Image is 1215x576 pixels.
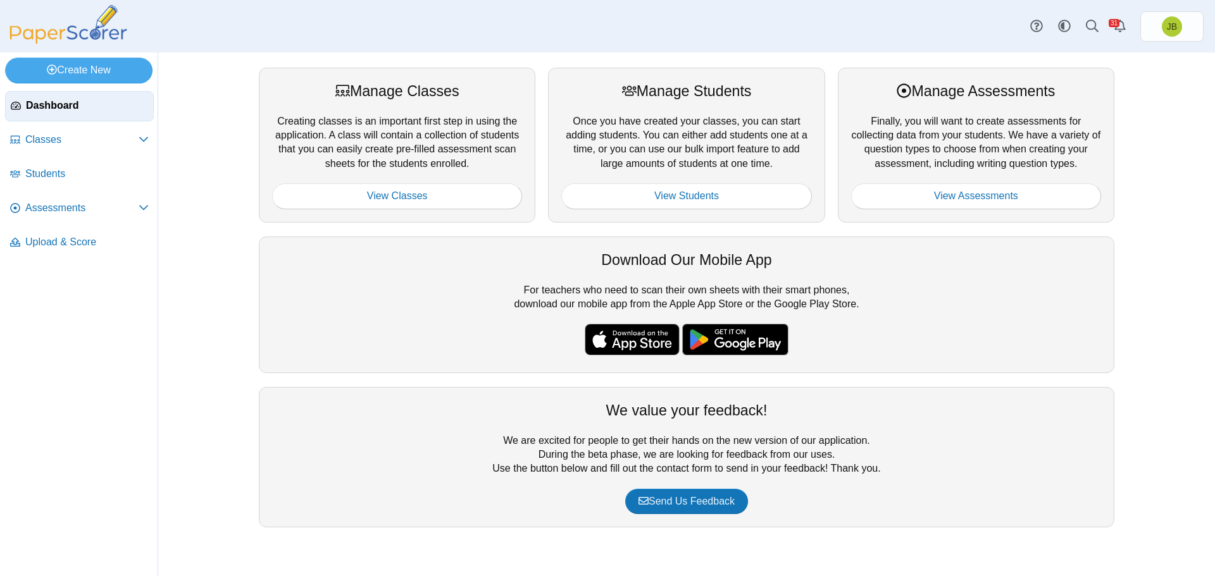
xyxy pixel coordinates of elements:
[25,133,139,147] span: Classes
[5,58,153,83] a: Create New
[5,159,154,190] a: Students
[5,193,154,224] a: Assessments
[272,183,522,209] a: View Classes
[259,68,535,222] div: Creating classes is an important first step in using the application. A class will contain a coll...
[561,183,811,209] a: View Students
[5,228,154,258] a: Upload & Score
[1106,13,1134,40] a: Alerts
[5,35,132,46] a: PaperScorer
[639,496,735,506] span: Send Us Feedback
[548,68,825,222] div: Once you have created your classes, you can start adding students. You can either add students on...
[561,81,811,101] div: Manage Students
[851,81,1101,101] div: Manage Assessments
[682,324,788,355] img: google-play-badge.png
[272,400,1101,420] div: We value your feedback!
[1162,16,1182,37] span: Joel Boyd
[1140,11,1204,42] a: Joel Boyd
[625,489,748,514] a: Send Us Feedback
[5,125,154,156] a: Classes
[272,81,522,101] div: Manage Classes
[1167,22,1177,31] span: Joel Boyd
[259,387,1114,527] div: We are excited for people to get their hands on the new version of our application. During the be...
[851,183,1101,209] a: View Assessments
[25,235,149,249] span: Upload & Score
[25,167,149,181] span: Students
[26,99,148,113] span: Dashboard
[272,250,1101,270] div: Download Our Mobile App
[5,5,132,44] img: PaperScorer
[259,236,1114,373] div: For teachers who need to scan their own sheets with their smart phones, download our mobile app f...
[838,68,1114,222] div: Finally, you will want to create assessments for collecting data from your students. We have a va...
[585,324,680,355] img: apple-store-badge.svg
[5,91,154,121] a: Dashboard
[25,201,139,215] span: Assessments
